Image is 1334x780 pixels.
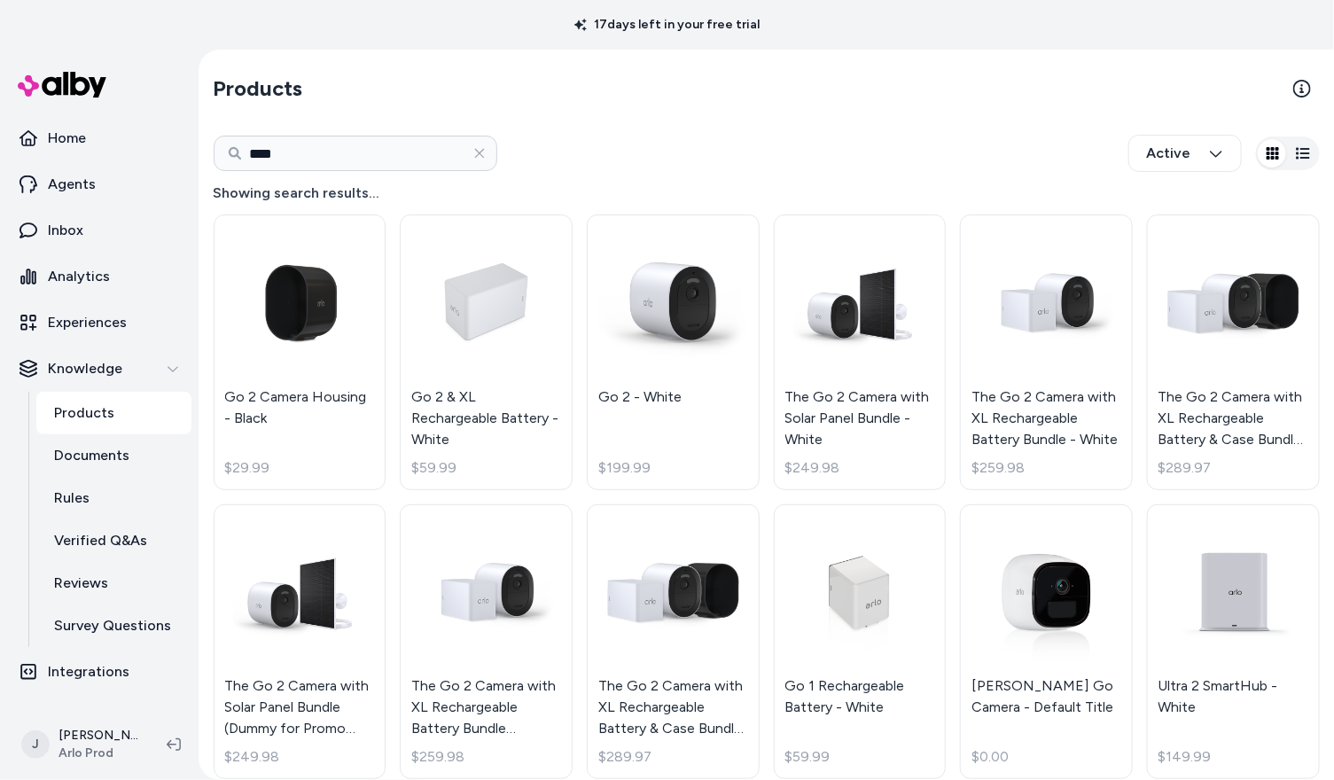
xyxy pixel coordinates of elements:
a: Home [7,117,191,160]
p: Reviews [54,573,108,594]
p: Documents [54,445,129,466]
a: Go 1 Rechargeable Battery - WhiteGo 1 Rechargeable Battery - White$59.99 [774,504,947,780]
p: Survey Questions [54,615,171,636]
h4: Showing search results... [214,183,1320,204]
p: Inbox [48,220,83,241]
p: [PERSON_NAME] [59,727,138,745]
p: Products [54,402,114,424]
a: Documents [36,434,191,477]
a: Survey Questions [36,604,191,647]
a: Arlo Go Camera - Default Title[PERSON_NAME] Go Camera - Default Title$0.00 [960,504,1133,780]
p: Verified Q&As [54,530,147,551]
a: Agents [7,163,191,206]
a: The Go 2 Camera with XL Rechargeable Battery & Case Bundle - WhiteThe Go 2 Camera with XL Recharg... [1147,214,1320,490]
a: Go 2 - WhiteGo 2 - White$199.99 [587,214,760,490]
button: Active [1128,135,1242,172]
a: The Go 2 Camera with Solar Panel Bundle (Dummy for Promo Page) - WhiteThe Go 2 Camera with Solar ... [214,504,386,780]
a: The Go 2 Camera with Solar Panel Bundle - WhiteThe Go 2 Camera with Solar Panel Bundle - White$24... [774,214,947,490]
a: Products [36,392,191,434]
a: Go 2 Camera Housing - BlackGo 2 Camera Housing - Black$29.99 [214,214,386,490]
span: J [21,730,50,759]
a: Integrations [7,651,191,693]
a: Inbox [7,209,191,252]
p: 17 days left in your free trial [564,16,770,34]
button: Knowledge [7,347,191,390]
a: The Go 2 Camera with XL Rechargeable Battery & Case Bundle (Dummy for Promo Page)The Go 2 Camera ... [587,504,760,780]
a: Rules [36,477,191,519]
a: Ultra 2 SmartHub - WhiteUltra 2 SmartHub - White$149.99 [1147,504,1320,780]
p: Experiences [48,312,127,333]
p: Rules [54,487,90,509]
a: Reviews [36,562,191,604]
a: Go 2 & XL Rechargeable Battery - WhiteGo 2 & XL Rechargeable Battery - White$59.99 [400,214,573,490]
img: alby Logo [18,72,106,97]
p: Knowledge [48,358,122,379]
a: The Go 2 Camera with XL Rechargeable Battery Bundle (Dummy for Promo Page)The Go 2 Camera with XL... [400,504,573,780]
p: Integrations [48,661,129,682]
a: Verified Q&As [36,519,191,562]
a: Experiences [7,301,191,344]
button: J[PERSON_NAME]Arlo Prod [11,716,152,773]
a: Analytics [7,255,191,298]
span: Arlo Prod [59,745,138,762]
h2: Products [214,74,303,103]
p: Agents [48,174,96,195]
a: The Go 2 Camera with XL Rechargeable Battery Bundle - WhiteThe Go 2 Camera with XL Rechargeable B... [960,214,1133,490]
p: Analytics [48,266,110,287]
p: Home [48,128,86,149]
